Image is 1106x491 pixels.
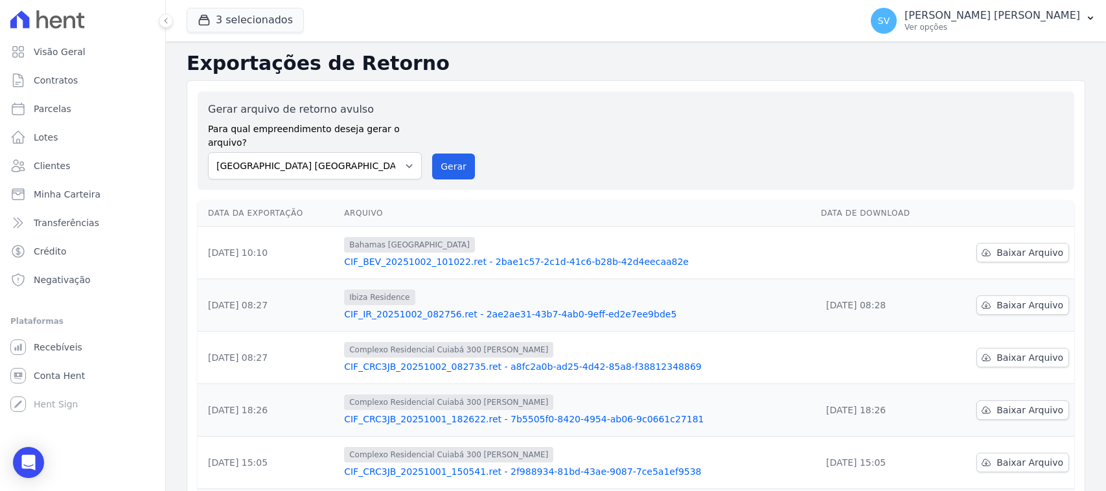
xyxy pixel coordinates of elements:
a: CIF_CRC3JB_20251001_150541.ret - 2f988934-81bd-43ae-9087-7ce5a1ef9538 [344,465,811,478]
a: Clientes [5,153,160,179]
a: Baixar Arquivo [976,348,1069,367]
p: [PERSON_NAME] [PERSON_NAME] [904,9,1080,22]
div: Plataformas [10,314,155,329]
span: Minha Carteira [34,188,100,201]
span: Baixar Arquivo [997,456,1063,469]
p: Ver opções [904,22,1080,32]
a: CIF_CRC3JB_20251001_182622.ret - 7b5505f0-8420-4954-ab06-9c0661c27181 [344,413,811,426]
span: Complexo Residencial Cuiabá 300 [PERSON_NAME] [344,342,553,358]
td: [DATE] 08:28 [816,279,943,332]
span: Visão Geral [34,45,86,58]
a: Minha Carteira [5,181,160,207]
a: Lotes [5,124,160,150]
a: Visão Geral [5,39,160,65]
button: 3 selecionados [187,8,304,32]
th: Arquivo [339,200,816,227]
a: Transferências [5,210,160,236]
a: CIF_BEV_20251002_101022.ret - 2bae1c57-2c1d-41c6-b28b-42d4eecaa82e [344,255,811,268]
a: Baixar Arquivo [976,453,1069,472]
td: [DATE] 18:26 [816,384,943,437]
label: Para qual empreendimento deseja gerar o arquivo? [208,117,422,150]
span: Contratos [34,74,78,87]
span: Baixar Arquivo [997,351,1063,364]
span: Negativação [34,273,91,286]
a: CIF_IR_20251002_082756.ret - 2ae2ae31-43b7-4ab0-9eff-ed2e7ee9bde5 [344,308,811,321]
a: Baixar Arquivo [976,243,1069,262]
th: Data de Download [816,200,943,227]
td: [DATE] 15:05 [816,437,943,489]
a: Baixar Arquivo [976,295,1069,315]
button: Gerar [432,154,475,179]
a: Crédito [5,238,160,264]
span: Bahamas [GEOGRAPHIC_DATA] [344,237,475,253]
a: Baixar Arquivo [976,400,1069,420]
span: Parcelas [34,102,71,115]
span: SV [878,16,890,25]
a: Parcelas [5,96,160,122]
span: Lotes [34,131,58,144]
h2: Exportações de Retorno [187,52,1085,75]
div: Open Intercom Messenger [13,447,44,478]
span: Transferências [34,216,99,229]
td: [DATE] 08:27 [198,279,339,332]
span: Baixar Arquivo [997,299,1063,312]
span: Baixar Arquivo [997,404,1063,417]
th: Data da Exportação [198,200,339,227]
a: CIF_CRC3JB_20251002_082735.ret - a8fc2a0b-ad25-4d42-85a8-f38812348869 [344,360,811,373]
td: [DATE] 08:27 [198,332,339,384]
span: Baixar Arquivo [997,246,1063,259]
button: SV [PERSON_NAME] [PERSON_NAME] Ver opções [860,3,1106,39]
span: Clientes [34,159,70,172]
td: [DATE] 15:05 [198,437,339,489]
a: Conta Hent [5,363,160,389]
td: [DATE] 18:26 [198,384,339,437]
span: Complexo Residencial Cuiabá 300 [PERSON_NAME] [344,447,553,462]
span: Crédito [34,245,67,258]
label: Gerar arquivo de retorno avulso [208,102,422,117]
a: Contratos [5,67,160,93]
span: Conta Hent [34,369,85,382]
a: Recebíveis [5,334,160,360]
a: Negativação [5,267,160,293]
span: Recebíveis [34,341,82,354]
span: Ibiza Residence [344,290,415,305]
span: Complexo Residencial Cuiabá 300 [PERSON_NAME] [344,394,553,410]
td: [DATE] 10:10 [198,227,339,279]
